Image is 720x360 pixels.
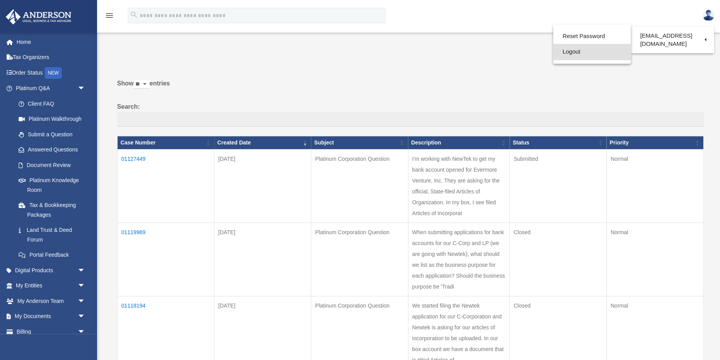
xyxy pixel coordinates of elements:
[130,10,138,19] i: search
[553,44,631,60] a: Logout
[3,9,74,24] img: Anderson Advisors Platinum Portal
[11,111,93,127] a: Platinum Walkthrough
[214,223,311,296] td: [DATE]
[78,293,93,309] span: arrow_drop_down
[311,149,408,223] td: Platinum Corporation Question
[5,263,97,278] a: Digital Productsarrow_drop_down
[5,34,97,50] a: Home
[510,136,607,150] th: Status: activate to sort column ascending
[5,309,97,324] a: My Documentsarrow_drop_down
[5,293,97,309] a: My Anderson Teamarrow_drop_down
[553,28,631,44] a: Reset Password
[703,10,714,21] img: User Pic
[117,223,214,296] td: 01119969
[408,149,510,223] td: I'm working with NewTek to get my bank account opened for Evermore Venture, Inc. They are asking ...
[11,96,93,111] a: Client FAQ
[105,14,114,20] a: menu
[11,127,93,142] a: Submit a Question
[78,278,93,294] span: arrow_drop_down
[11,142,89,158] a: Answered Questions
[117,112,704,127] input: Search:
[117,101,704,127] label: Search:
[606,149,703,223] td: Normal
[11,173,93,198] a: Platinum Knowledge Room
[11,223,93,247] a: Land Trust & Deed Forum
[510,223,607,296] td: Closed
[5,65,97,81] a: Order StatusNEW
[134,80,149,89] select: Showentries
[78,309,93,325] span: arrow_drop_down
[606,136,703,150] th: Priority: activate to sort column ascending
[631,28,714,51] a: [EMAIL_ADDRESS][DOMAIN_NAME]
[408,136,510,150] th: Description: activate to sort column ascending
[78,263,93,278] span: arrow_drop_down
[117,136,214,150] th: Case Number: activate to sort column ascending
[5,50,97,65] a: Tax Organizers
[5,324,97,339] a: Billingarrow_drop_down
[78,324,93,340] span: arrow_drop_down
[117,149,214,223] td: 01127449
[408,223,510,296] td: When submitting applications for bank accounts for our C-Corp and LP (we are going with Newtek), ...
[11,198,93,223] a: Tax & Bookkeeping Packages
[311,136,408,150] th: Subject: activate to sort column ascending
[5,81,93,96] a: Platinum Q&Aarrow_drop_down
[311,223,408,296] td: Platinum Corporation Question
[11,157,93,173] a: Document Review
[510,149,607,223] td: Submitted
[606,223,703,296] td: Normal
[117,78,704,97] label: Show entries
[214,136,311,150] th: Created Date: activate to sort column ascending
[11,247,93,263] a: Portal Feedback
[78,81,93,97] span: arrow_drop_down
[214,149,311,223] td: [DATE]
[45,67,62,79] div: NEW
[105,11,114,20] i: menu
[5,278,97,294] a: My Entitiesarrow_drop_down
